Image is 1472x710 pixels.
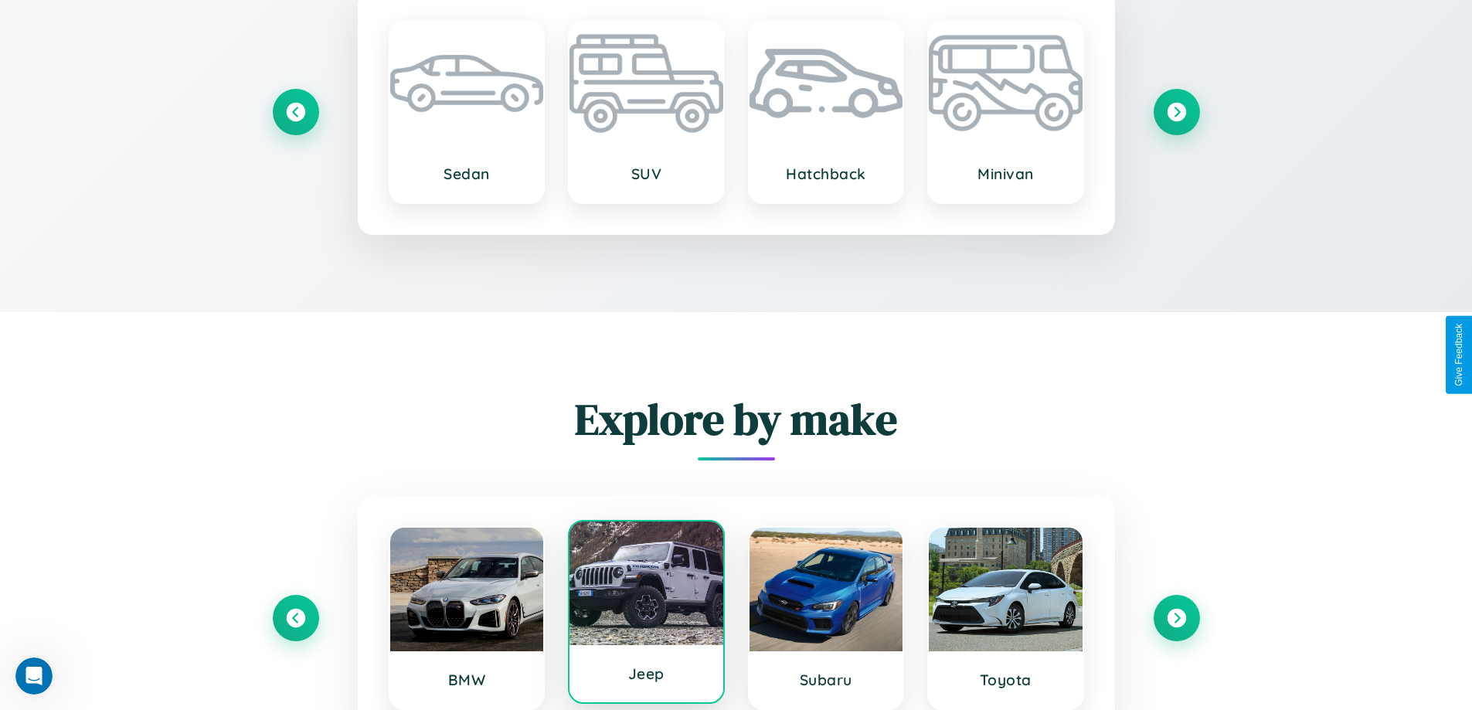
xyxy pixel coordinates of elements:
h2: Explore by make [273,389,1200,449]
h3: Minivan [944,165,1067,183]
h3: SUV [585,165,708,183]
h3: BMW [406,671,529,689]
h3: Jeep [585,664,708,683]
h3: Sedan [406,165,529,183]
h3: Toyota [944,671,1067,689]
h3: Hatchback [765,165,888,183]
h3: Subaru [765,671,888,689]
iframe: Intercom live chat [15,657,53,695]
div: Give Feedback [1453,324,1464,386]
